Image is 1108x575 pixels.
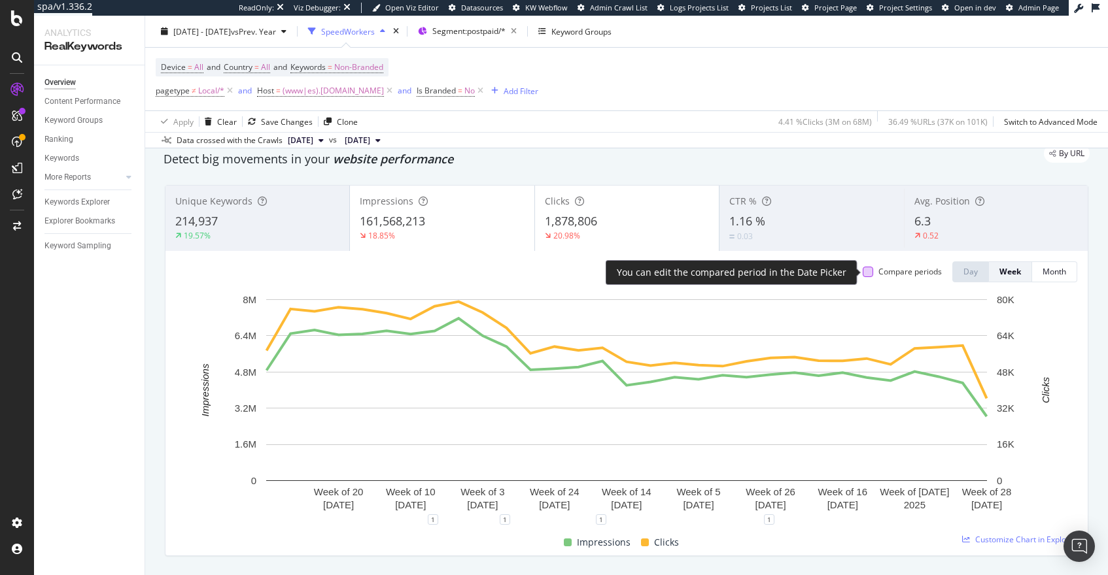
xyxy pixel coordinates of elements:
span: Device [161,61,186,73]
span: Impressions [577,534,631,550]
div: legacy label [1044,144,1090,163]
div: More Reports [44,171,91,184]
span: vs [329,134,339,146]
text: Week of [DATE] [880,486,949,497]
text: [DATE] [539,499,570,510]
div: Apply [173,116,194,127]
div: Explorer Bookmarks [44,214,115,228]
div: Content Performance [44,95,120,108]
text: [DATE] [827,499,858,510]
span: Host [257,85,274,96]
text: 0 [251,475,256,486]
div: Compare periods [878,266,942,277]
a: Datasources [449,3,503,13]
div: 1 [500,514,510,525]
div: 1 [428,514,438,525]
button: SpeedWorkers [303,21,390,42]
span: Country [224,61,252,73]
a: Logs Projects List [657,3,729,13]
span: Clicks [654,534,679,550]
text: Week of 24 [530,486,580,497]
span: No [464,82,475,100]
button: Switch to Advanced Mode [999,111,1098,132]
div: Clone [337,116,358,127]
a: Keyword Sampling [44,239,135,253]
div: Week [999,266,1021,277]
a: Project Page [802,3,857,13]
div: Keyword Groups [551,25,612,37]
a: Admin Page [1006,3,1059,13]
a: KW Webflow [513,3,568,13]
a: Open Viz Editor [372,3,439,13]
div: Add Filter [504,85,538,96]
span: 2024 Jul. 27th [345,135,370,146]
text: 1.6M [235,438,256,450]
span: and [207,61,220,73]
span: Is Branded [417,85,456,96]
svg: A chart. [176,293,1077,519]
text: Week of 20 [314,486,364,497]
button: [DATE] [339,133,386,148]
text: 8M [243,294,256,305]
span: Admin Page [1018,3,1059,12]
text: [DATE] [395,499,426,510]
div: SpeedWorkers [321,25,375,37]
span: = [458,85,462,96]
div: Keywords Explorer [44,195,110,209]
text: [DATE] [467,499,498,510]
div: You can edit the compared period in the Date Picker [617,266,846,279]
a: Overview [44,76,135,90]
text: Week of 16 [818,486,867,497]
div: RealKeywords [44,39,134,54]
text: 0 [997,475,1002,486]
button: Day [952,261,989,282]
text: 4.8M [235,367,256,378]
button: Clone [319,111,358,132]
button: [DATE] - [DATE]vsPrev. Year [156,21,292,42]
text: Week of 5 [676,486,720,497]
button: Add Filter [486,83,538,99]
span: 2025 Jul. 25th [288,135,313,146]
div: Day [963,266,978,277]
text: Week of 26 [746,486,795,497]
button: Apply [156,111,194,132]
a: Admin Crawl List [578,3,648,13]
span: (www|es).[DOMAIN_NAME] [283,82,384,100]
div: 36.49 % URLs ( 37K on 101K ) [888,116,988,127]
span: Project Settings [879,3,932,12]
div: ReadOnly: [239,3,274,13]
span: Admin Crawl List [590,3,648,12]
div: Viz Debugger: [294,3,341,13]
text: 32K [997,402,1014,414]
button: Clear [199,111,237,132]
text: Clicks [1040,376,1051,402]
text: [DATE] [323,499,354,510]
span: = [328,61,332,73]
div: Overview [44,76,76,90]
div: 20.98% [553,230,580,241]
div: 1 [764,514,774,525]
a: Keyword Groups [44,114,135,127]
span: Datasources [461,3,503,12]
div: Save Changes [261,116,313,127]
a: Customize Chart in Explorer [962,534,1077,545]
span: and [273,61,287,73]
span: Impressions [360,195,413,207]
text: 80K [997,294,1014,305]
span: Clicks [545,195,570,207]
span: Project Page [814,3,857,12]
text: 48K [997,367,1014,378]
a: Open in dev [942,3,996,13]
div: Switch to Advanced Mode [1004,116,1098,127]
div: Month [1043,266,1066,277]
a: Content Performance [44,95,135,108]
button: Segment:postpaid/* [413,21,522,42]
span: Local/* [198,82,224,100]
span: KW Webflow [525,3,568,12]
text: Week of 3 [460,486,504,497]
text: Week of 14 [602,486,651,497]
div: 0.52 [923,230,939,241]
text: [DATE] [755,499,786,510]
span: = [276,85,281,96]
div: Clear [217,116,237,127]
